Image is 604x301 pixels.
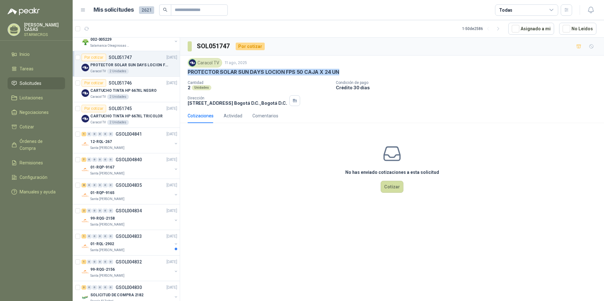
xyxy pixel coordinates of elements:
[108,260,113,264] div: 0
[20,51,30,58] span: Inicio
[116,157,142,162] p: GSOL004840
[82,183,86,187] div: 8
[73,51,180,77] a: Por cotizarSOL051747[DATE] Company LogoPROTECTOR SOLAR SUN DAYS LOCION FPS 50 CAJA X 24 UNCaracol...
[90,222,124,227] p: Santa [PERSON_NAME]
[166,208,177,214] p: [DATE]
[8,171,65,183] a: Configuración
[8,157,65,169] a: Remisiones
[90,62,169,68] p: PROTECTOR SOLAR SUN DAYS LOCION FPS 50 CAJA X 24 UN
[92,260,97,264] div: 0
[20,138,59,152] span: Órdenes de Compra
[189,59,196,66] img: Company Logo
[90,267,115,273] p: 99-RQG-2156
[116,234,142,239] p: GSOL004833
[90,88,157,94] p: CARTUCHO TINTA HP 667XL NEGRO
[8,48,65,60] a: Inicio
[107,120,129,125] div: 2 Unidades
[8,186,65,198] a: Manuales y ayuda
[166,157,177,163] p: [DATE]
[82,268,89,276] img: Company Logo
[82,243,89,250] img: Company Logo
[94,5,134,15] h1: Mis solicitudes
[8,63,65,75] a: Tareas
[103,285,108,290] div: 0
[90,120,106,125] p: Caracol TV
[90,139,112,145] p: 12-RQL-267
[499,7,512,14] div: Todas
[8,121,65,133] a: Cotizar
[20,123,34,130] span: Cotizar
[98,183,102,187] div: 0
[82,233,178,253] a: 1 0 0 0 0 0 GSOL004833[DATE] Company Logo01-RQL-2902Santa [PERSON_NAME]
[166,285,177,291] p: [DATE]
[90,145,124,150] p: Santa [PERSON_NAME]
[92,209,97,213] div: 0
[82,140,89,148] img: Company Logo
[82,157,86,162] div: 7
[87,285,92,290] div: 0
[166,55,177,61] p: [DATE]
[188,69,339,75] p: PROTECTOR SOLAR SUN DAYS LOCION FPS 50 CAJA X 24 UN
[462,24,503,34] div: 1 - 50 de 2586
[107,94,129,99] div: 2 Unidades
[20,174,47,181] span: Configuración
[98,157,102,162] div: 0
[82,260,86,264] div: 1
[188,85,190,90] p: 2
[116,260,142,264] p: GSOL004832
[109,55,132,60] p: SOL051747
[82,209,86,213] div: 2
[381,181,403,193] button: Cotizar
[345,169,439,176] h3: No has enviado cotizaciones a esta solicitud
[103,157,108,162] div: 0
[92,183,97,187] div: 0
[82,130,178,150] a: 1 0 0 0 0 0 GSOL004841[DATE] Company Logo12-RQL-267Santa [PERSON_NAME]
[90,248,124,253] p: Santa [PERSON_NAME]
[20,80,41,87] span: Solicitudes
[82,115,89,122] img: Company Logo
[92,157,97,162] div: 0
[82,192,89,199] img: Company Logo
[98,132,102,136] div: 0
[98,209,102,213] div: 0
[82,181,178,202] a: 8 0 0 0 0 0 GSOL004835[DATE] Company Logo01-RQP-9165Santa [PERSON_NAME]
[82,64,89,71] img: Company Logo
[107,69,129,74] div: 2 Unidades
[224,112,242,119] div: Actividad
[82,28,178,48] a: 1 0 0 0 0 0 GSOL004847[DATE] Company Logo002-005229Salamanca Oleaginosas SAS
[188,58,222,68] div: Caracol TV
[90,292,143,298] p: SOLICITUD DE COMPRA 2182
[82,217,89,225] img: Company Logo
[116,132,142,136] p: GSOL004841
[90,190,114,196] p: 01-RQP-9165
[90,164,114,170] p: 01-RQP-9167
[87,234,92,239] div: 0
[108,157,113,162] div: 0
[90,94,106,99] p: Caracol TV
[90,37,112,43] p: 002-005229
[90,113,163,119] p: CARTUCHO TINTA HP 667XL TRICOLOR
[20,159,43,166] span: Remisiones
[166,106,177,112] p: [DATE]
[116,183,142,187] p: GSOL004835
[166,131,177,137] p: [DATE]
[336,85,601,90] p: Crédito 30 días
[20,65,33,72] span: Tareas
[109,81,132,85] p: SOL051746
[108,285,113,290] div: 0
[20,109,49,116] span: Negociaciones
[188,100,287,106] p: [STREET_ADDRESS] Bogotá D.C. , Bogotá D.C.
[197,41,231,51] h3: SOL051747
[139,6,154,14] span: 2621
[87,132,92,136] div: 0
[166,182,177,188] p: [DATE]
[8,8,40,15] img: Logo peakr
[82,38,89,46] img: Company Logo
[8,92,65,104] a: Licitaciones
[90,171,124,176] p: Santa [PERSON_NAME]
[166,233,177,239] p: [DATE]
[192,85,211,90] div: Unidades
[163,8,167,12] span: search
[108,234,113,239] div: 0
[82,105,106,112] div: Por cotizar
